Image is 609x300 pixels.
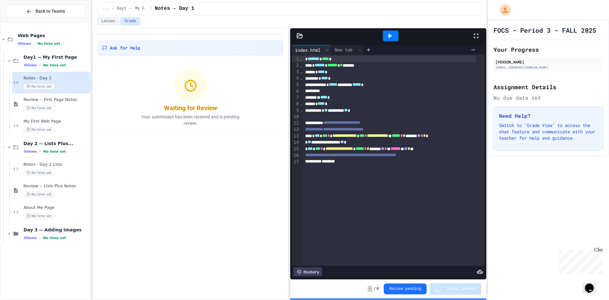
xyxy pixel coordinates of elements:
[494,26,596,35] h1: FOCS - Period 3 - FALL 2025
[23,183,89,189] span: Review -- Lists Plus Notes
[121,17,140,25] button: Grade
[292,159,300,165] div: 17
[23,236,37,240] span: 3 items
[556,247,603,274] iframe: chat widget
[18,42,31,46] span: 9 items
[292,146,300,152] div: 15
[23,105,55,111] span: No time set
[39,149,41,154] span: •
[368,286,372,292] span: -
[377,286,379,291] span: 0
[23,213,55,219] span: No time set
[292,56,300,62] div: 1
[134,114,248,126] p: Your submission has been received and is pending review.
[374,286,376,291] span: /
[23,127,55,133] span: No time set
[300,69,303,74] span: Fold line
[23,63,37,67] span: 3 items
[36,8,65,15] span: Back to Teams
[292,126,300,133] div: 12
[300,101,303,106] span: Fold line
[495,59,601,65] div: [PERSON_NAME]
[23,83,55,90] span: No time set
[292,114,300,120] div: 10
[23,97,89,103] span: Review -- First Page Notes
[292,47,324,53] div: index.html
[494,94,603,102] div: No due date set
[292,82,300,88] div: 5
[3,3,44,40] div: Chat with us now!Close
[292,62,300,69] div: 2
[39,63,41,68] span: •
[493,3,513,17] div: My Account
[300,108,303,113] span: Fold line
[292,107,300,114] div: 9
[110,45,140,51] span: Ask for Help
[43,63,66,67] span: No time set
[23,141,89,146] span: Day 2 -- Lists Plus...
[292,120,300,126] div: 11
[43,236,66,240] span: No time set
[43,150,66,154] span: No time set
[103,6,110,11] span: ...
[292,152,300,159] div: 16
[292,75,300,82] div: 4
[384,283,427,294] button: Review pending
[23,119,89,124] span: My First Web Page
[112,6,114,11] span: /
[37,42,60,46] span: No time set
[23,76,89,81] span: Notes - Day 1
[23,191,55,197] span: No time set
[23,227,89,233] span: Day 3 -- Adding Images
[292,88,300,95] div: 6
[292,94,300,101] div: 7
[292,133,300,139] div: 13
[495,65,601,70] div: [EMAIL_ADDRESS][DOMAIN_NAME]
[39,235,41,240] span: •
[499,112,598,120] h3: Need Help?
[499,122,598,141] p: Switch to "Grade View" to access the chat feature and communicate with your teacher for help and ...
[155,5,194,12] span: Notes - Day 1
[164,103,217,112] div: Waiting for Review
[300,56,303,61] span: Fold line
[582,275,603,294] iframe: chat widget
[446,286,476,291] span: Submit Answer
[293,267,322,276] div: History
[494,83,603,91] h2: Assignment Details
[494,45,603,54] h2: Your Progress
[97,17,119,25] button: Lesson
[331,46,356,53] div: New tab
[23,54,89,60] span: Day1 -- My First Page
[292,139,300,146] div: 14
[300,63,303,68] span: Fold line
[23,162,89,167] span: Notes - Day 2 Lists
[292,101,300,107] div: 8
[34,41,35,46] span: •
[292,69,300,75] div: 3
[18,33,89,38] span: Web Pages
[23,170,55,176] span: No time set
[300,76,303,81] span: Fold line
[150,6,152,11] span: /
[117,6,147,11] span: Day1 -- My First Page
[23,150,37,154] span: 3 items
[23,205,89,210] span: About Me Page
